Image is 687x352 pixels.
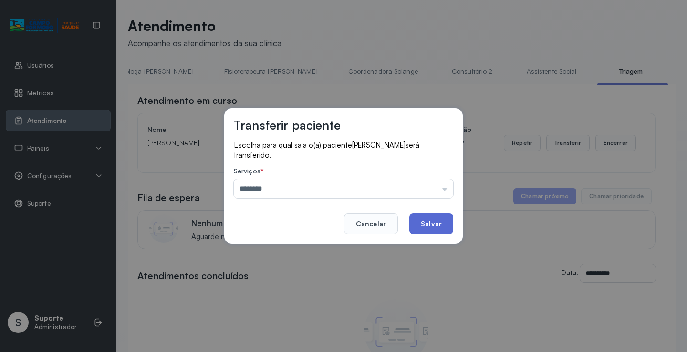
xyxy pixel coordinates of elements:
button: Cancelar [344,213,398,234]
p: Escolha para qual sala o(a) paciente será transferido. [234,140,453,160]
span: Serviços [234,167,260,175]
button: Salvar [409,213,453,234]
span: [PERSON_NAME] [352,141,406,150]
h3: Transferir paciente [234,118,341,132]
